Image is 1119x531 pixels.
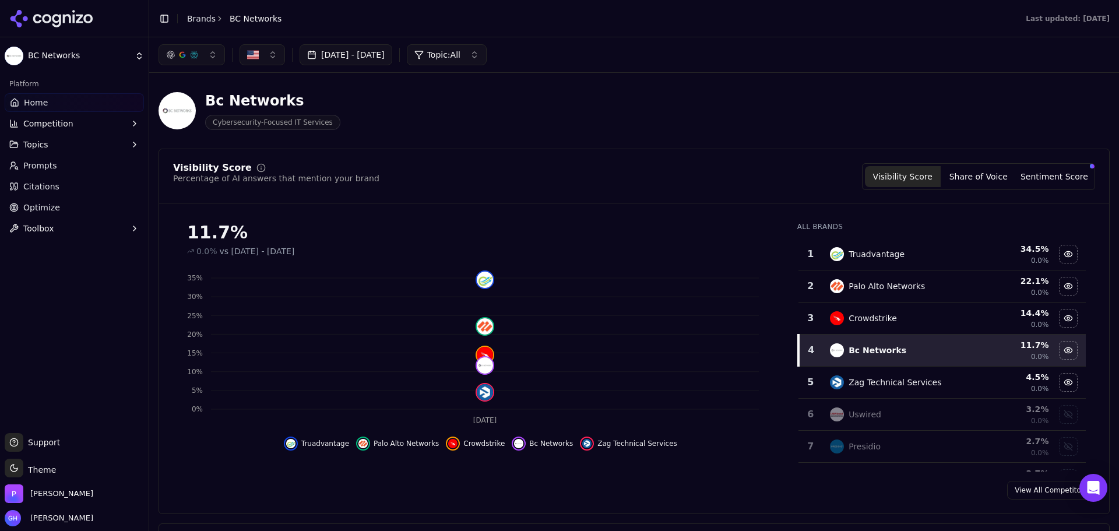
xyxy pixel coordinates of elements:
[974,243,1048,255] div: 34.5 %
[941,166,1016,187] button: Share of Voice
[23,160,57,171] span: Prompts
[974,339,1048,351] div: 11.7 %
[830,247,844,261] img: truadvantage
[804,343,819,357] div: 4
[849,312,897,324] div: Crowdstrike
[830,343,844,357] img: bc networks
[830,311,844,325] img: crowdstrike
[23,437,60,448] span: Support
[205,92,340,110] div: Bc Networks
[427,49,460,61] span: Topic: All
[301,439,349,448] span: Truadvantage
[1016,166,1092,187] button: Sentiment Score
[5,510,93,526] button: Open user button
[187,349,203,357] tspan: 15%
[187,293,203,301] tspan: 30%
[803,279,819,293] div: 2
[597,439,677,448] span: Zag Technical Services
[830,279,844,293] img: palo alto networks
[187,330,203,339] tspan: 20%
[1079,474,1107,502] div: Open Intercom Messenger
[849,377,941,388] div: Zag Technical Services
[1059,277,1078,296] button: Hide palo alto networks data
[477,347,493,363] img: crowdstrike
[463,439,505,448] span: Crowdstrike
[247,49,259,61] img: US
[5,156,144,175] a: Prompts
[1031,448,1049,458] span: 0.0%
[974,403,1048,415] div: 3.2 %
[446,437,505,451] button: Hide crowdstrike data
[477,384,493,400] img: zag technical services
[830,439,844,453] img: presidio
[849,409,881,420] div: Uswired
[1007,481,1095,500] a: View All Competitors
[23,223,54,234] span: Toolbox
[974,467,1048,479] div: 2.7 %
[798,367,1086,399] tr: 5zag technical servicesZag Technical Services4.5%0.0%Hide zag technical services data
[192,386,203,395] tspan: 5%
[187,274,203,282] tspan: 35%
[23,139,48,150] span: Topics
[798,399,1086,431] tr: 6uswiredUswired3.2%0.0%Show uswired data
[803,375,819,389] div: 5
[803,311,819,325] div: 3
[477,272,493,288] img: truadvantage
[159,92,196,129] img: BC Networks
[865,166,941,187] button: Visibility Score
[798,270,1086,303] tr: 2palo alto networksPalo Alto Networks22.1%0.0%Hide palo alto networks data
[1026,14,1110,23] div: Last updated: [DATE]
[974,371,1048,383] div: 4.5 %
[5,484,23,503] img: Perrill
[803,407,819,421] div: 6
[448,439,458,448] img: crowdstrike
[529,439,573,448] span: Bc Networks
[5,198,144,217] a: Optimize
[286,439,295,448] img: truadvantage
[1059,469,1078,488] button: Show clare computer solutions data
[300,44,392,65] button: [DATE] - [DATE]
[23,202,60,213] span: Optimize
[798,303,1086,335] tr: 3crowdstrikeCrowdstrike14.4%0.0%Hide crowdstrike data
[5,510,21,526] img: Grace Hallen
[187,312,203,320] tspan: 25%
[5,484,93,503] button: Open organization switcher
[5,177,144,196] a: Citations
[358,439,368,448] img: palo alto networks
[580,437,677,451] button: Hide zag technical services data
[5,135,144,154] button: Topics
[187,368,203,376] tspan: 10%
[26,513,93,523] span: [PERSON_NAME]
[5,75,144,93] div: Platform
[798,431,1086,463] tr: 7presidioPresidio2.7%0.0%Show presidio data
[5,114,144,133] button: Competition
[477,357,493,374] img: bc networks
[1059,245,1078,263] button: Hide truadvantage data
[512,437,573,451] button: Hide bc networks data
[974,435,1048,447] div: 2.7 %
[803,439,819,453] div: 7
[205,115,340,130] span: Cybersecurity-Focused IT Services
[284,437,349,451] button: Hide truadvantage data
[30,488,93,499] span: Perrill
[1059,437,1078,456] button: Show presidio data
[23,118,73,129] span: Competition
[830,375,844,389] img: zag technical services
[849,344,906,356] div: Bc Networks
[1031,416,1049,425] span: 0.0%
[187,13,281,24] nav: breadcrumb
[582,439,592,448] img: zag technical services
[5,93,144,112] a: Home
[830,407,844,421] img: uswired
[798,463,1086,495] tr: 2.7%Show clare computer solutions data
[1059,405,1078,424] button: Show uswired data
[23,181,59,192] span: Citations
[173,173,379,184] div: Percentage of AI answers that mention your brand
[1059,341,1078,360] button: Hide bc networks data
[849,248,905,260] div: Truadvantage
[1031,384,1049,393] span: 0.0%
[1059,373,1078,392] button: Hide zag technical services data
[974,307,1048,319] div: 14.4 %
[1031,352,1049,361] span: 0.0%
[5,47,23,65] img: BC Networks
